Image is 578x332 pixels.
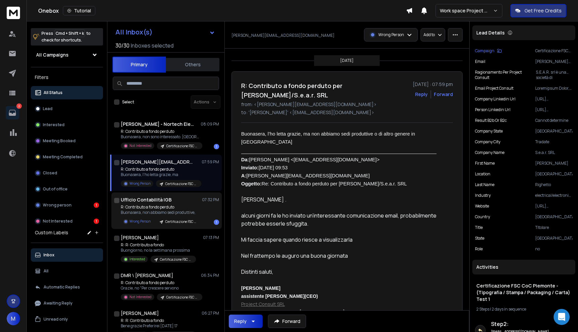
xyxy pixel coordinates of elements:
[475,236,484,241] p: State
[63,6,95,15] button: Tutorial
[121,272,173,279] h1: DMR \ [PERSON_NAME]
[231,33,334,38] p: [PERSON_NAME][EMAIL_ADDRESS][DOMAIN_NAME]
[491,320,564,328] h6: Step 2 :
[234,318,247,325] div: Reply
[340,58,354,63] p: [DATE]
[43,301,73,306] p: Awaiting Reply
[535,96,573,102] p: [URL][DOMAIN_NAME]
[492,306,526,312] span: 2 days in sequence
[241,301,285,307] a: Project Consult SRL
[121,121,194,128] h1: [PERSON_NAME] - Nortech Elettronica
[31,48,103,62] button: All Campaigns
[241,294,318,299] span: assistente [PERSON_NAME](CEO)
[43,154,83,160] p: Meeting Completed
[121,280,201,285] p: R: Contributo a fondo perduto
[476,306,489,312] span: 2 Steps
[241,268,437,276] p: Distinti saluti,
[535,86,573,91] p: Loremipsum Dolor, si ametco adi elitse do E.t.i.u. LAB et dol magn aliquaenim, adm veniamq n exer...
[121,242,196,248] p: R: R: Contributo a fondo
[413,81,453,88] p: [DATE] : 07:59 pm
[203,235,219,240] p: 07:13 PM
[535,150,573,155] p: S.e.a.r. SRL
[475,246,483,252] p: role
[241,157,249,162] span: Da:
[36,52,69,58] h1: All Campaigns
[476,307,571,312] div: |
[475,48,502,54] button: Campaign
[475,161,495,166] p: First Name
[43,268,49,274] p: All
[472,260,575,274] div: Activities
[434,91,453,98] div: Forward
[122,99,134,105] label: Select
[475,107,510,112] p: Person Linkedin Url
[16,103,22,109] p: 2
[43,252,55,258] p: Inbox
[31,86,103,99] button: All Status
[31,118,103,132] button: Interested
[31,248,103,262] button: Inbox
[41,30,91,44] p: Press to check for shortcuts.
[241,252,437,260] p: Nel frattempo le auguro una buona giornata
[43,122,65,128] p: Interested
[475,203,489,209] p: website
[43,317,68,322] p: Unread only
[475,214,490,220] p: Country
[31,313,103,326] button: Unread only
[241,101,453,108] p: from: <[PERSON_NAME][EMAIL_ADDRESS][DOMAIN_NAME]>
[43,202,72,208] p: Wrong person
[121,323,196,329] p: Bene grazie Preferirei [DATE] 17
[31,102,103,115] button: Lead
[31,73,103,82] h3: Filters
[554,309,570,325] div: Open Intercom Messenger
[241,195,437,203] p: [PERSON_NAME] .
[475,171,490,177] p: location
[121,134,201,140] p: Buonasera, non sono interessato. [GEOGRAPHIC_DATA]
[475,70,536,80] p: Ragionamento per Project consult
[115,29,153,35] h1: All Inbox(s)
[535,107,573,112] p: [URL][DOMAIN_NAME][PERSON_NAME]
[31,264,103,278] button: All
[475,182,494,187] p: Last Name
[43,90,63,95] p: All Status
[475,118,507,123] p: Result b2b or b2c
[535,203,573,209] p: [URL][DOMAIN_NAME]
[7,312,20,325] button: M
[129,219,151,224] p: Wrong Person
[112,57,166,73] button: Primary
[129,295,152,300] p: Not Interested
[202,311,219,316] p: 06:27 PM
[475,129,503,134] p: Company State
[475,139,500,145] p: Company City
[475,96,515,102] p: Company Linkedin Url
[31,150,103,164] button: Meeting Completed
[129,143,152,148] p: Not Interested
[214,220,219,225] div: 1
[535,139,573,145] p: Tradate
[535,129,573,134] p: [GEOGRAPHIC_DATA]
[535,236,573,241] p: [GEOGRAPHIC_DATA]
[241,285,280,291] span: [PERSON_NAME]
[131,41,174,50] h3: Inboxes selected
[31,297,103,310] button: Awaiting Reply
[6,106,19,119] a: 2
[121,210,201,215] p: Buonasera, non abbiamo sedi produttive,
[202,197,219,202] p: 07:32 PM
[121,129,201,134] p: R: Contributo a fondo perduto
[43,106,53,111] p: Lead
[35,229,68,236] h3: Custom Labels
[535,59,573,64] p: [PERSON_NAME][EMAIL_ADDRESS][DOMAIN_NAME]
[535,171,573,177] p: [GEOGRAPHIC_DATA]
[121,248,196,253] p: Buongiorno, no la settimana prossima
[115,41,129,50] span: 30 / 30
[535,118,573,123] p: Cannot determine
[31,134,103,148] button: Meeting Booked
[535,225,573,230] p: Titolare
[535,48,573,54] p: Certificazione FSC CoC Piemonte -(Tipografia / Stampa / Packaging / Carta) Test 1
[535,214,573,220] p: [GEOGRAPHIC_DATA]
[110,25,220,39] button: All Inbox(s)
[43,219,73,224] p: Not Interested
[535,246,573,252] p: no
[241,109,453,116] p: to: '[PERSON_NAME]' <[EMAIL_ADDRESS][DOMAIN_NAME]>
[475,193,491,198] p: industry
